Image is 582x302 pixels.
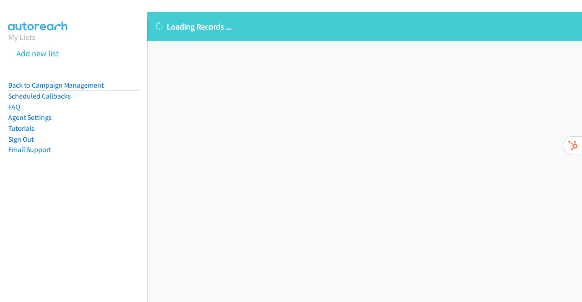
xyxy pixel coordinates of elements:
a: My Lists [8,32,35,42]
a: FAQ [8,103,20,111]
a: Agent Settings [8,113,52,122]
a: Add new list [16,48,59,59]
a: Back to Campaign Management [8,81,104,89]
a: Sign Out [8,135,34,144]
p: Loading Records ... [156,20,574,33]
a: Scheduled Callbacks [8,92,71,100]
a: Tutorials [8,124,35,133]
a: Email Support [8,145,51,154]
